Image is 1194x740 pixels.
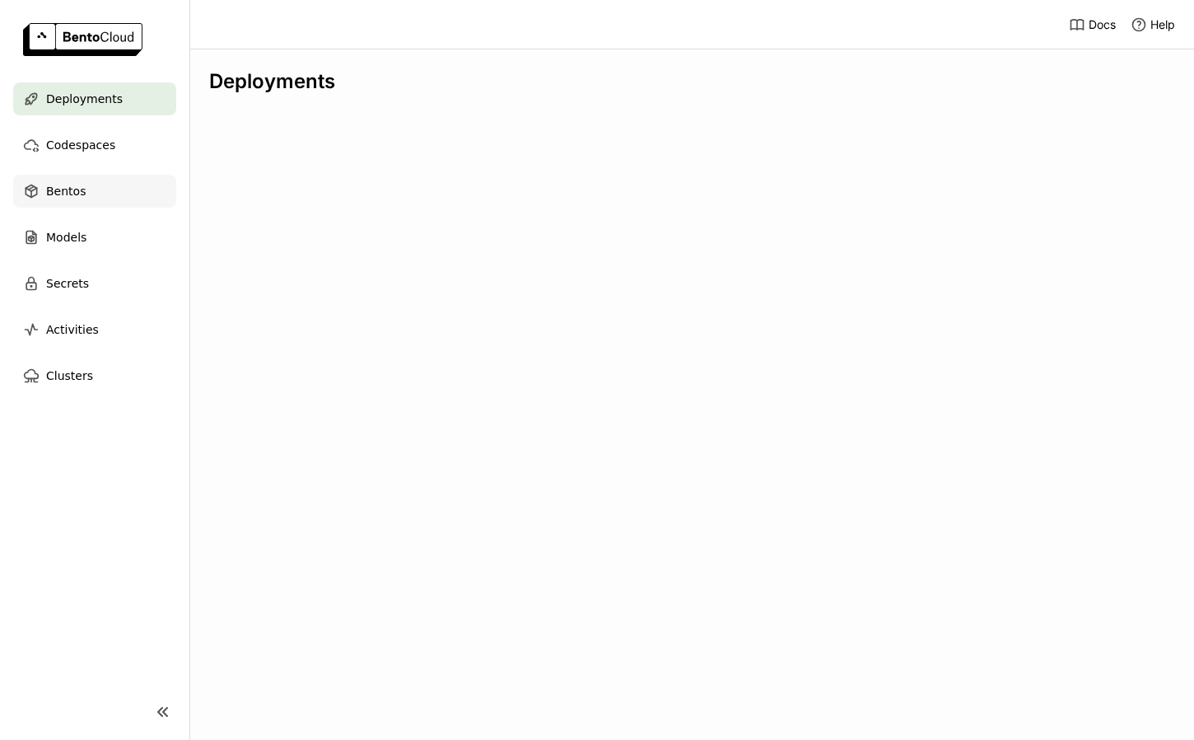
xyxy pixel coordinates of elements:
img: logo [23,23,142,56]
span: Deployments [46,89,123,109]
div: Deployments [209,69,1174,94]
a: Activities [13,313,176,346]
a: Secrets [13,267,176,300]
a: Docs [1069,16,1116,33]
a: Clusters [13,359,176,392]
span: Docs [1089,17,1116,32]
span: Codespaces [46,135,115,155]
span: Models [46,227,86,247]
span: Clusters [46,366,93,386]
div: Help [1131,16,1175,33]
a: Bentos [13,175,176,208]
span: Secrets [46,274,89,293]
a: Models [13,221,176,254]
span: Activities [46,320,99,340]
span: Bentos [46,181,86,201]
span: Help [1150,17,1175,32]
